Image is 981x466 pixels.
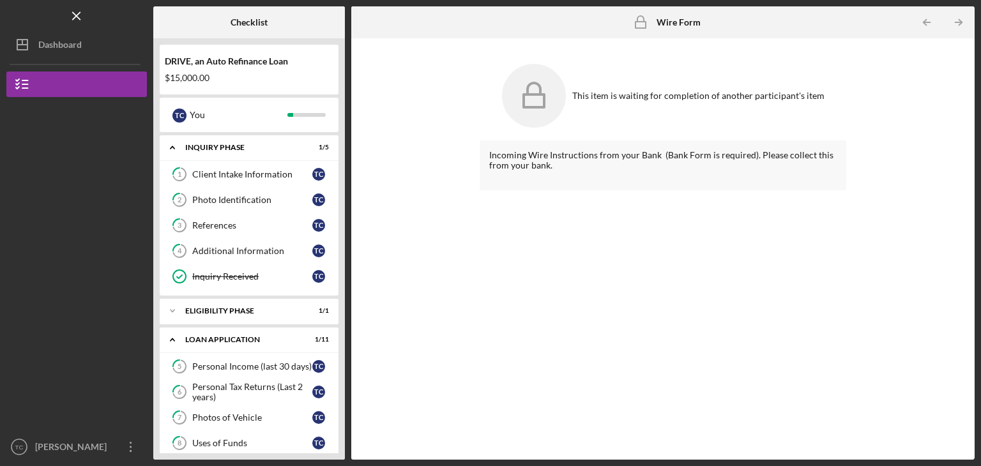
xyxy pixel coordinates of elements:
[192,361,312,372] div: Personal Income (last 30 days)
[166,187,332,213] a: 2Photo IdentificationTC
[178,414,182,422] tspan: 7
[178,170,181,179] tspan: 1
[185,307,297,315] div: Eligibility Phase
[312,244,325,257] div: T C
[657,17,701,27] b: Wire Form
[6,434,147,460] button: TC[PERSON_NAME]
[178,247,182,255] tspan: 4
[306,307,329,315] div: 1 / 1
[172,109,186,123] div: T C
[15,444,24,451] text: TC
[166,213,332,238] a: 3ReferencesTC
[166,162,332,187] a: 1Client Intake InformationTC
[192,169,312,179] div: Client Intake Information
[166,405,332,430] a: 7Photos of VehicleTC
[178,439,181,447] tspan: 8
[178,196,181,204] tspan: 2
[192,195,312,205] div: Photo Identification
[6,32,147,57] button: Dashboard
[166,379,332,405] a: 6Personal Tax Returns (Last 2 years)TC
[166,430,332,456] a: 8Uses of FundsTC
[185,336,297,343] div: Loan Application
[166,264,332,289] a: Inquiry ReceivedTC
[572,91,825,101] div: This item is waiting for completion of another participant's item
[38,32,82,61] div: Dashboard
[192,220,312,230] div: References
[231,17,268,27] b: Checklist
[178,222,181,230] tspan: 3
[166,238,332,264] a: 4Additional InformationTC
[312,437,325,449] div: T C
[165,73,333,83] div: $15,000.00
[192,246,312,256] div: Additional Information
[312,219,325,232] div: T C
[178,388,182,396] tspan: 6
[312,168,325,181] div: T C
[312,360,325,373] div: T C
[178,363,181,371] tspan: 5
[165,56,333,66] div: DRIVE, an Auto Refinance Loan
[306,336,329,343] div: 1 / 11
[312,270,325,283] div: T C
[312,386,325,398] div: T C
[192,412,312,423] div: Photos of Vehicle
[192,271,312,282] div: Inquiry Received
[192,438,312,448] div: Uses of Funds
[312,411,325,424] div: T C
[306,144,329,151] div: 1 / 5
[166,354,332,379] a: 5Personal Income (last 30 days)TC
[185,144,297,151] div: Inquiry Phase
[190,104,287,126] div: You
[32,434,115,463] div: [PERSON_NAME]
[192,382,312,402] div: Personal Tax Returns (Last 2 years)
[489,150,837,170] div: Incoming Wire Instructions from your Bank (Bank Form is required). Please collect this from your ...
[312,193,325,206] div: T C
